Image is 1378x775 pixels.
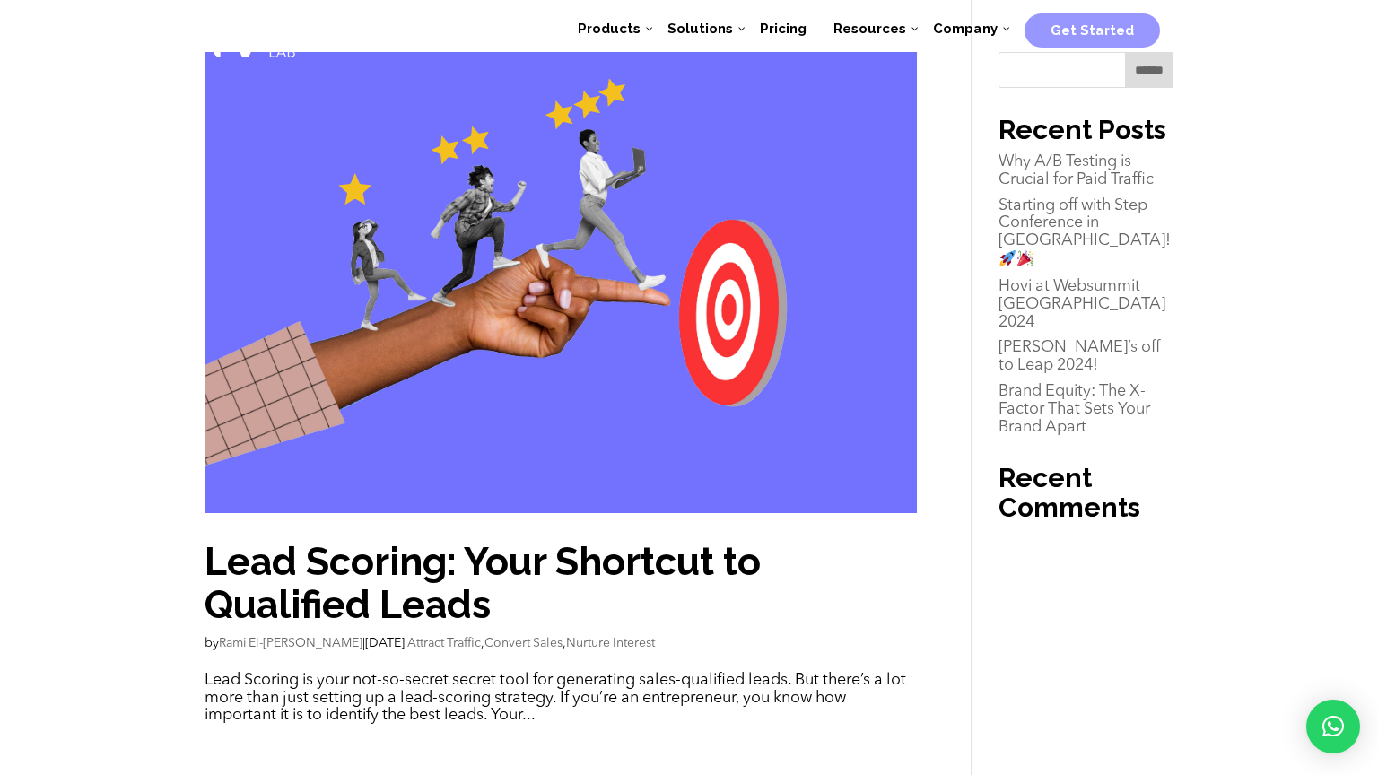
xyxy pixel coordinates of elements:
a: Pricing [746,2,820,56]
a: Products [564,2,654,56]
span: Solutions [667,21,733,37]
span: Company [933,21,998,37]
a: Nurture Interest [566,637,655,649]
a: Attract Traffic [407,637,481,649]
h4: Recent Comments [999,463,1173,531]
a: Why A/B Testing is Crucial for Paid Traffic [999,153,1154,187]
span: Products [578,21,641,37]
img: 🚀 [999,250,1016,266]
a: Company [920,2,1011,56]
a: Resources [820,2,920,56]
img: 🎉 [1017,250,1033,266]
a: Get Started [1025,15,1160,42]
a: Rami El-[PERSON_NAME] [219,637,362,649]
a: Lead Scoring: Your Shortcut to Qualified Leads [205,539,761,626]
a: Solutions [654,2,746,56]
span: Get Started [1051,22,1134,39]
h4: Recent Posts [999,115,1173,153]
p: by | | , , [205,635,918,666]
img: Lead Scoring: Your Shortcut to Qualified Leads [205,52,918,514]
span: [DATE] [365,637,405,649]
span: Pricing [760,21,807,37]
a: Brand Equity: The X-Factor That Sets Your Brand Apart [999,383,1150,435]
a: Starting off with Step Conference in [GEOGRAPHIC_DATA]! [999,197,1171,269]
a: Hovi at Websummit [GEOGRAPHIC_DATA] 2024 [999,278,1165,330]
a: [PERSON_NAME]’s off to Leap 2024! [999,339,1160,373]
span: Resources [833,21,906,37]
article: Lead Scoring is your not-so-secret secret tool for generating sales-qualified leads. But there’s ... [205,52,918,725]
a: Convert Sales [484,637,563,649]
